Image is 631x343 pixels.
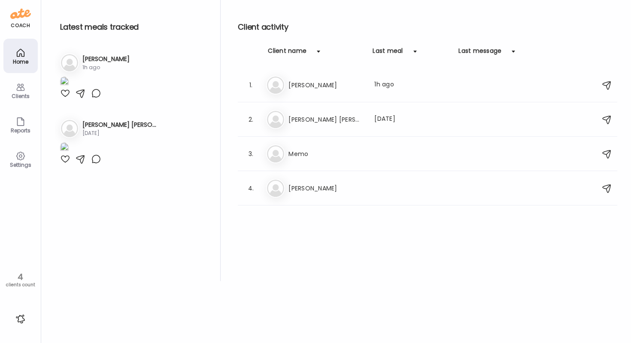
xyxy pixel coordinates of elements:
[458,46,501,60] div: Last message
[11,22,30,29] div: coach
[374,80,450,90] div: 1h ago
[10,7,31,21] img: ate
[288,80,364,90] h3: [PERSON_NAME]
[61,54,78,71] img: bg-avatar-default.svg
[373,46,403,60] div: Last meal
[246,80,256,90] div: 1.
[288,149,364,159] h3: Memo
[82,120,158,129] h3: [PERSON_NAME] [PERSON_NAME]
[288,183,364,193] h3: [PERSON_NAME]
[246,183,256,193] div: 4.
[267,145,284,162] img: bg-avatar-default.svg
[82,55,130,64] h3: [PERSON_NAME]
[82,64,130,71] div: 1h ago
[5,128,36,133] div: Reports
[60,21,206,34] h2: Latest meals tracked
[5,93,36,99] div: Clients
[374,114,450,125] div: [DATE]
[61,120,78,137] img: bg-avatar-default.svg
[60,77,69,88] img: images%2FvG3ax5xqzGR6dE0Le5k779rBJ853%2FeeHBXzlKlpS7U4sPegrf%2Fm6WhWLbrRZ3HK68BTFhR_1080
[5,162,36,168] div: Settings
[267,77,284,94] img: bg-avatar-default.svg
[288,114,364,125] h3: [PERSON_NAME] [PERSON_NAME]
[238,21,617,34] h2: Client activity
[267,180,284,197] img: bg-avatar-default.svg
[3,282,38,288] div: clients count
[267,111,284,128] img: bg-avatar-default.svg
[5,59,36,64] div: Home
[268,46,306,60] div: Client name
[60,142,69,154] img: images%2FH3jljs1ynsSRx0X0WS6MOEbyclV2%2F8nyxTUOcMz7cl5prvznc%2FVm8rEPOHIXS8rJdbZMda_1080
[82,129,158,137] div: [DATE]
[246,114,256,125] div: 2.
[3,272,38,282] div: 4
[246,149,256,159] div: 3.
